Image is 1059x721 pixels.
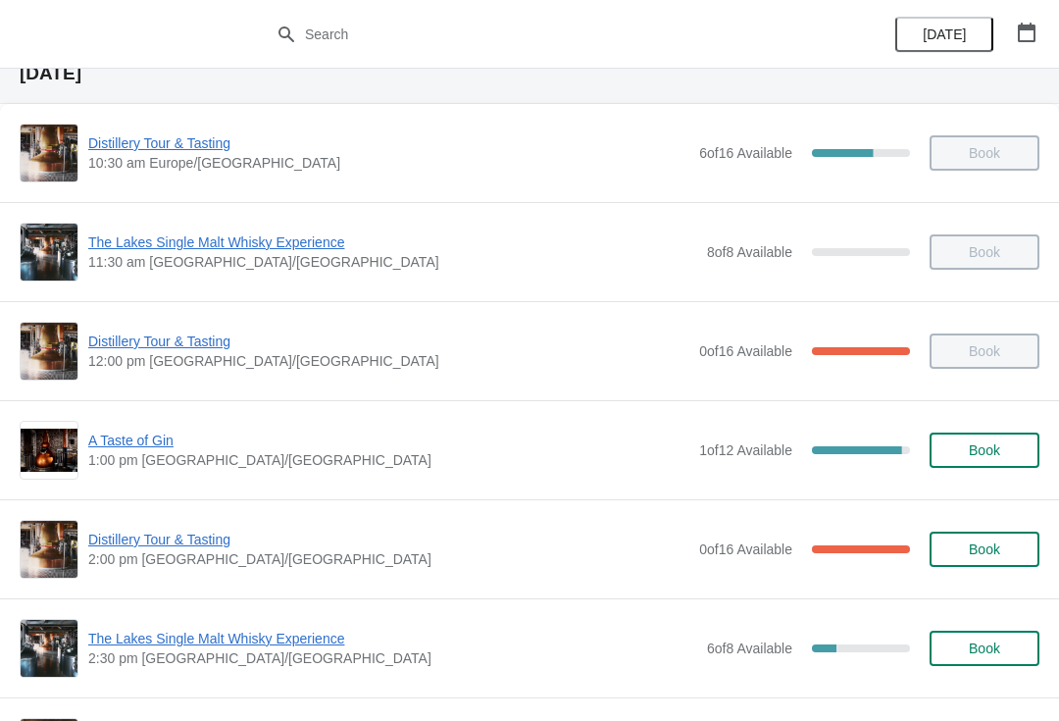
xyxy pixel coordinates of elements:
[699,442,792,458] span: 1 of 12 Available
[304,17,794,52] input: Search
[699,541,792,557] span: 0 of 16 Available
[21,429,77,472] img: A Taste of Gin | | 1:00 pm Europe/London
[930,631,1039,666] button: Book
[20,64,1039,83] h2: [DATE]
[969,442,1000,458] span: Book
[707,244,792,260] span: 8 of 8 Available
[88,232,697,252] span: The Lakes Single Malt Whisky Experience
[88,530,689,549] span: Distillery Tour & Tasting
[88,648,697,668] span: 2:30 pm [GEOGRAPHIC_DATA]/[GEOGRAPHIC_DATA]
[930,532,1039,567] button: Book
[88,351,689,371] span: 12:00 pm [GEOGRAPHIC_DATA]/[GEOGRAPHIC_DATA]
[930,433,1039,468] button: Book
[88,252,697,272] span: 11:30 am [GEOGRAPHIC_DATA]/[GEOGRAPHIC_DATA]
[21,521,77,578] img: Distillery Tour & Tasting | | 2:00 pm Europe/London
[707,641,792,656] span: 6 of 8 Available
[88,629,697,648] span: The Lakes Single Malt Whisky Experience
[88,153,689,173] span: 10:30 am Europe/[GEOGRAPHIC_DATA]
[969,641,1000,656] span: Book
[88,332,689,351] span: Distillery Tour & Tasting
[88,133,689,153] span: Distillery Tour & Tasting
[21,224,77,281] img: The Lakes Single Malt Whisky Experience | | 11:30 am Europe/London
[88,549,689,569] span: 2:00 pm [GEOGRAPHIC_DATA]/[GEOGRAPHIC_DATA]
[88,431,689,450] span: A Taste of Gin
[21,620,77,677] img: The Lakes Single Malt Whisky Experience | | 2:30 pm Europe/London
[923,26,966,42] span: [DATE]
[699,145,792,161] span: 6 of 16 Available
[21,125,77,181] img: Distillery Tour & Tasting | | 10:30 am Europe/London
[895,17,993,52] button: [DATE]
[21,323,77,380] img: Distillery Tour & Tasting | | 12:00 pm Europe/London
[699,343,792,359] span: 0 of 16 Available
[88,450,689,470] span: 1:00 pm [GEOGRAPHIC_DATA]/[GEOGRAPHIC_DATA]
[969,541,1000,557] span: Book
